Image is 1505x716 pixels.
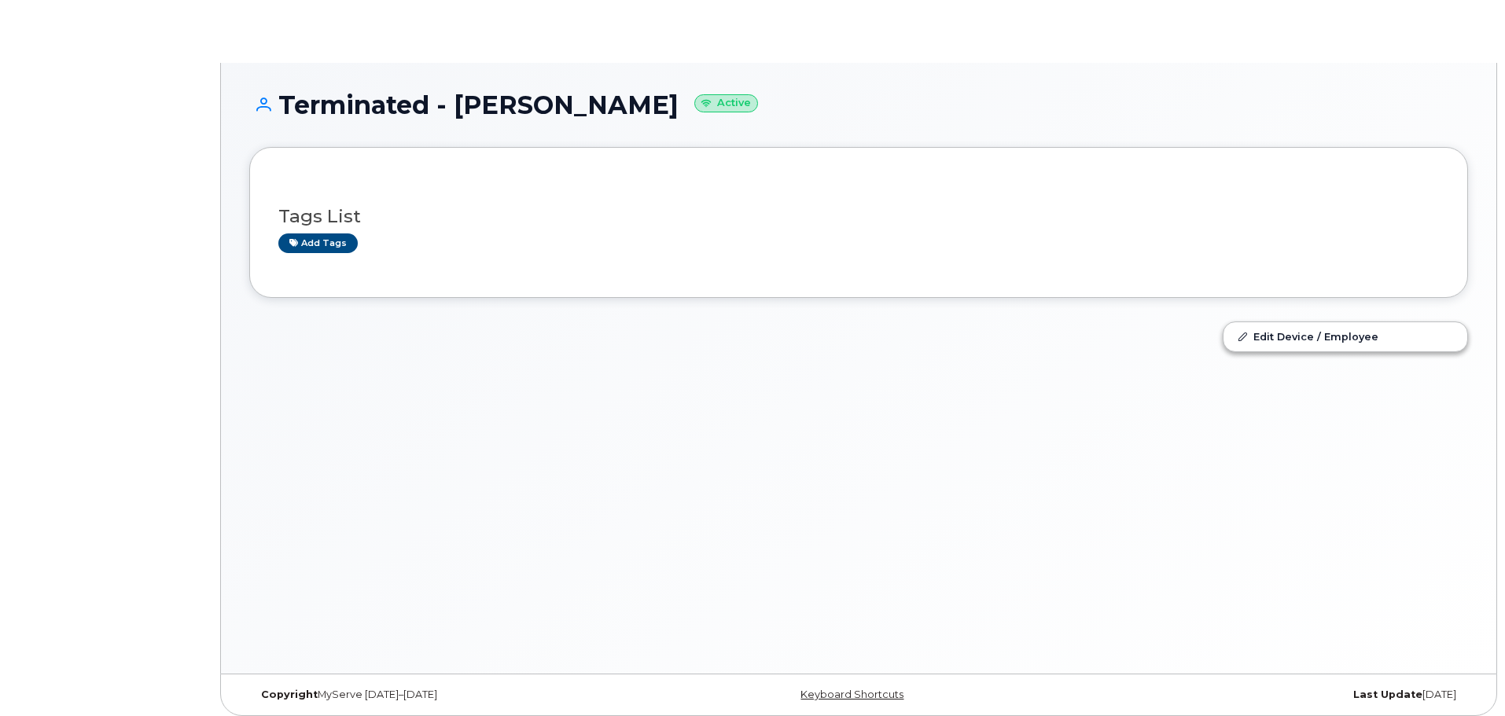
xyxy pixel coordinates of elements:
[249,91,1468,119] h1: Terminated - [PERSON_NAME]
[800,688,903,700] a: Keyboard Shortcuts
[278,207,1439,226] h3: Tags List
[1224,322,1467,351] a: Edit Device / Employee
[278,233,358,253] a: Add tags
[249,688,656,701] div: MyServe [DATE]–[DATE]
[261,688,318,700] strong: Copyright
[1353,688,1422,700] strong: Last Update
[1062,688,1468,701] div: [DATE]
[694,94,758,112] small: Active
